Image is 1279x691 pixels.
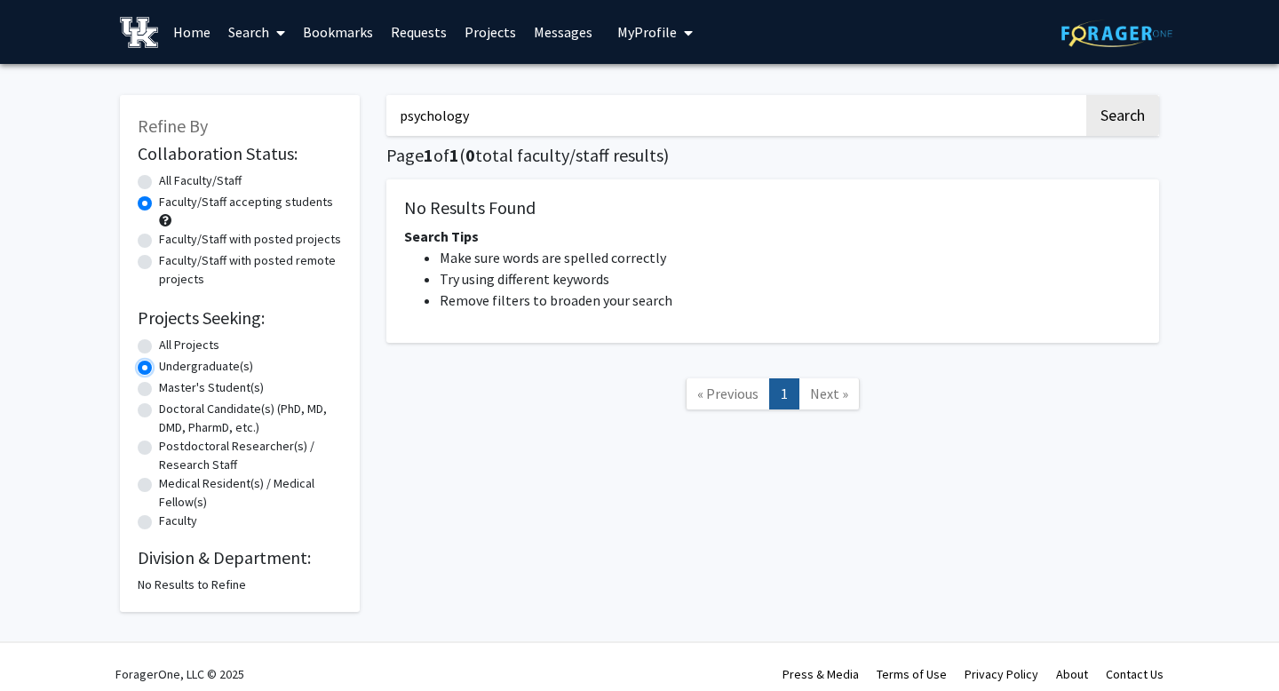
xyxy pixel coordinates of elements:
h2: Collaboration Status: [138,143,342,164]
a: Bookmarks [294,1,382,63]
a: About [1056,666,1088,682]
span: 1 [424,144,433,166]
span: 0 [465,144,475,166]
label: Doctoral Candidate(s) (PhD, MD, DMD, PharmD, etc.) [159,400,342,437]
a: Next Page [798,378,860,409]
label: Faculty [159,512,197,530]
button: Search [1086,95,1159,136]
a: Messages [525,1,601,63]
label: Faculty/Staff accepting students [159,193,333,211]
label: All Faculty/Staff [159,171,242,190]
label: Undergraduate(s) [159,357,253,376]
span: Search Tips [404,227,479,245]
input: Search Keywords [386,95,1084,136]
li: Try using different keywords [440,268,1141,290]
label: Postdoctoral Researcher(s) / Research Staff [159,437,342,474]
a: Previous Page [686,378,770,409]
h2: Division & Department: [138,547,342,568]
a: Press & Media [782,666,859,682]
img: ForagerOne Logo [1061,20,1172,47]
a: Contact Us [1106,666,1164,682]
label: Faculty/Staff with posted remote projects [159,251,342,289]
iframe: Chat [13,611,75,678]
div: No Results to Refine [138,576,342,594]
a: Search [219,1,294,63]
li: Remove filters to broaden your search [440,290,1141,311]
img: University of Kentucky Logo [120,17,158,48]
span: « Previous [697,385,759,402]
h1: Page of ( total faculty/staff results) [386,145,1159,166]
a: Home [164,1,219,63]
a: Privacy Policy [965,666,1038,682]
label: Master's Student(s) [159,378,264,397]
a: Requests [382,1,456,63]
a: 1 [769,378,799,409]
label: Medical Resident(s) / Medical Fellow(s) [159,474,342,512]
nav: Page navigation [386,361,1159,433]
label: Faculty/Staff with posted projects [159,230,341,249]
h2: Projects Seeking: [138,307,342,329]
span: My Profile [617,23,677,41]
a: Projects [456,1,525,63]
span: Next » [810,385,848,402]
span: Refine By [138,115,208,137]
a: Terms of Use [877,666,947,682]
span: 1 [449,144,459,166]
h5: No Results Found [404,197,1141,218]
li: Make sure words are spelled correctly [440,247,1141,268]
label: All Projects [159,336,219,354]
